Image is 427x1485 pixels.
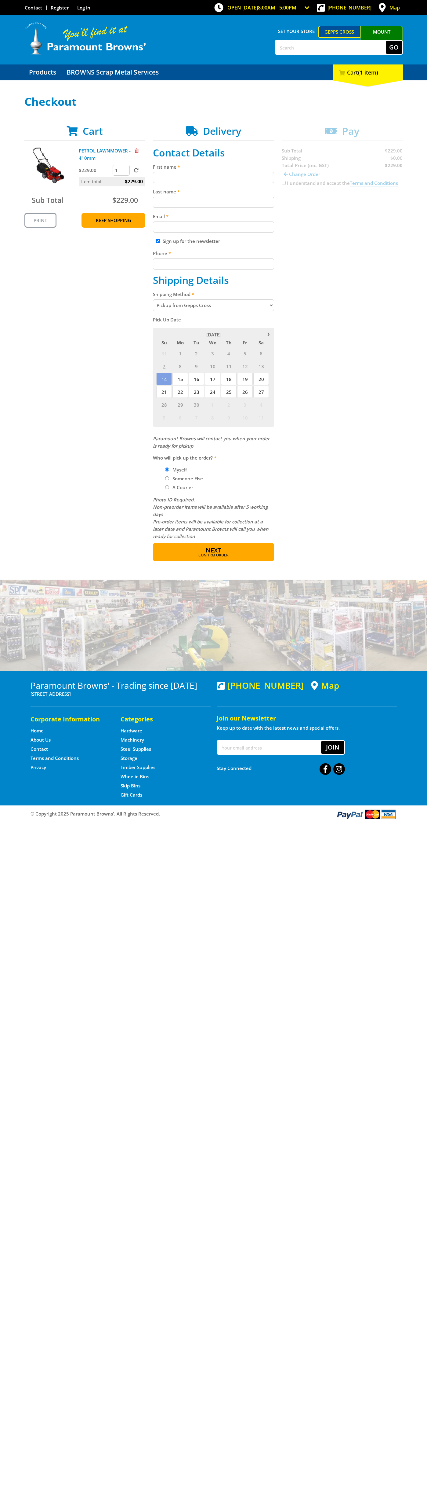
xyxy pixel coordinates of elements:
label: A Courier [170,482,195,493]
span: $229.00 [125,177,143,186]
label: Who will pick up the order? [153,454,274,461]
input: Please enter your last name. [153,197,274,208]
a: Go to the registration page [51,5,69,11]
a: View a map of Gepps Cross location [311,680,339,691]
div: Stay Connected [217,761,345,776]
label: Email [153,213,274,220]
img: PayPal, Mastercard, Visa accepted [336,809,397,820]
a: PETROL LAWNMOWER - 410mm [79,148,131,161]
span: Set your store [275,26,318,37]
span: Cart [83,124,103,137]
span: 4 [221,347,237,359]
a: Go to the Hardware page [121,728,142,734]
a: Go to the Storage page [121,755,137,761]
label: Sign up for the newsletter [163,238,220,244]
span: 11 [221,360,237,372]
label: Last name [153,188,274,195]
span: 28 [156,398,172,411]
a: Go to the Wheelie Bins page [121,773,149,780]
h3: Paramount Browns' - Trading since [DATE] [31,680,211,690]
a: Go to the Skip Bins page [121,783,140,789]
h2: Shipping Details [153,274,274,286]
label: Myself [170,464,189,475]
span: 1 [205,398,220,411]
h5: Join our Newsletter [217,714,397,723]
a: Go to the BROWNS Scrap Metal Services page [62,64,163,80]
a: Print [24,213,56,228]
h5: Categories [121,715,198,724]
h2: Contact Details [153,147,274,159]
span: 5 [156,411,172,424]
a: Gepps Cross [318,26,360,38]
span: 8 [172,360,188,372]
span: 7 [156,360,172,372]
span: 8:00am - 5:00pm [258,4,296,11]
span: 18 [221,373,237,385]
img: PETROL LAWNMOWER - 410mm [30,147,67,184]
span: Sub Total [32,195,63,205]
input: Please select who will pick up the order. [165,485,169,489]
span: 9 [221,411,237,424]
a: Go to the Gift Cards page [121,792,142,798]
span: Delivery [203,124,241,137]
label: Pick Up Date [153,316,274,323]
span: Su [156,339,172,346]
input: Please select who will pick up the order. [165,468,169,471]
label: Phone [153,250,274,257]
span: 3 [205,347,220,359]
input: Search [275,41,386,54]
button: Next Confirm order [153,543,274,561]
a: Go to the Contact page [31,746,48,752]
select: Please select a shipping method. [153,299,274,311]
a: Go to the Products page [24,64,61,80]
button: Go [386,41,402,54]
span: 24 [205,386,220,398]
p: Item total: [79,177,145,186]
label: Shipping Method [153,291,274,298]
em: Paramount Browns will contact you when your order is ready for pickup [153,435,270,449]
span: 29 [172,398,188,411]
span: 21 [156,386,172,398]
a: Keep Shopping [81,213,145,228]
span: 25 [221,386,237,398]
span: (1 item) [358,69,378,76]
label: Someone Else [170,473,205,484]
span: 15 [172,373,188,385]
input: Please enter your telephone number. [153,258,274,269]
a: Go to the Terms and Conditions page [31,755,79,761]
a: Log in [77,5,90,11]
span: Fr [237,339,253,346]
span: 19 [237,373,253,385]
span: 23 [189,386,204,398]
p: $229.00 [79,167,111,174]
button: Join [321,741,344,754]
div: [PHONE_NUMBER] [217,680,304,690]
div: ® Copyright 2025 Paramount Browns'. All Rights Reserved. [24,809,403,820]
span: 13 [253,360,269,372]
p: [STREET_ADDRESS] [31,690,211,698]
span: Mo [172,339,188,346]
p: Keep up to date with the latest news and special offers. [217,724,397,732]
span: Th [221,339,237,346]
input: Please select who will pick up the order. [165,476,169,480]
span: Next [206,546,221,554]
h5: Corporate Information [31,715,108,724]
span: 17 [205,373,220,385]
em: Photo ID Required. Non-preorder items will be available after 5 working days Pre-order items will... [153,497,269,539]
h1: Checkout [24,96,403,108]
a: Go to the About Us page [31,737,51,743]
span: 2 [189,347,204,359]
span: [DATE] [206,332,221,338]
span: 16 [189,373,204,385]
span: 10 [237,411,253,424]
span: OPEN [DATE] [227,4,296,11]
span: 14 [156,373,172,385]
span: 10 [205,360,220,372]
a: Go to the Privacy page [31,764,46,771]
span: $229.00 [112,195,138,205]
a: Go to the Contact page [25,5,42,11]
label: First name [153,163,274,170]
a: Go to the Home page [31,728,44,734]
span: 9 [189,360,204,372]
a: Go to the Steel Supplies page [121,746,151,752]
